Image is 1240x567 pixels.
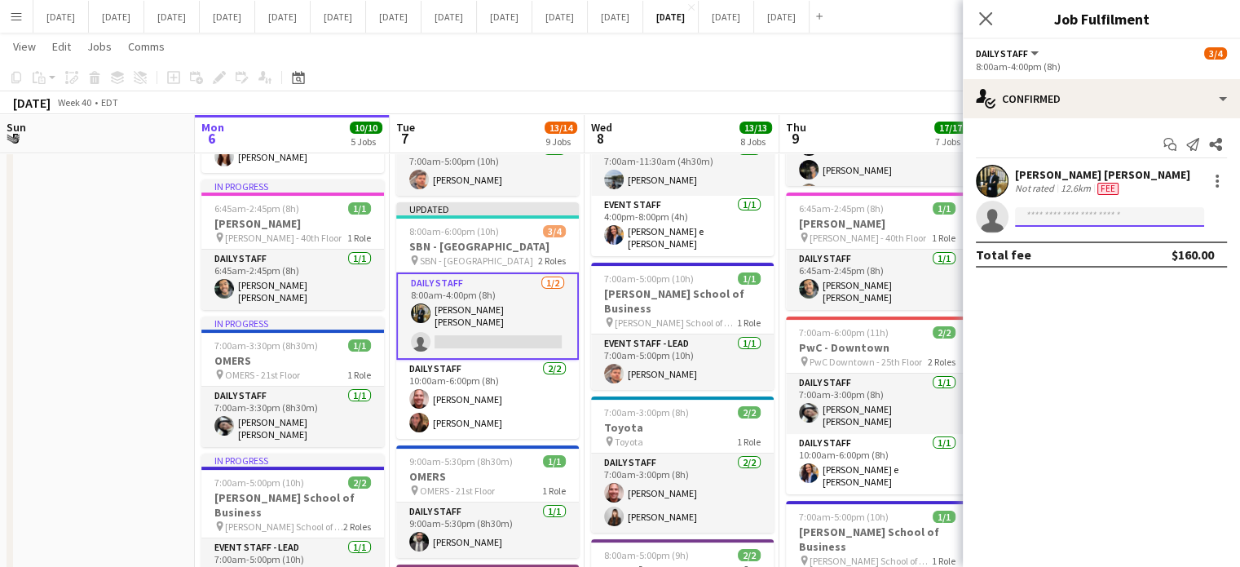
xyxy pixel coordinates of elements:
h3: [PERSON_NAME] [201,216,384,231]
app-card-role: Event Staff - Lead1/17:00am-5:00pm (10h)[PERSON_NAME] [591,334,774,390]
app-job-card: 7:00am-8:00pm (13h)2/2OBA - Ontario Bar Association OBA - 2nd Floor2 RolesEvent Staff1/17:00am-11... [591,69,774,256]
span: 2/2 [738,406,761,419]
span: 6 [199,129,224,148]
a: Comms [121,36,171,57]
app-job-card: In progress7:00am-3:30pm (8h30m)1/1OMERS OMERS - 21st Floor1 RoleDaily Staff1/17:00am-3:30pm (8h3... [201,317,384,447]
span: 7:00am-3:30pm (8h30m) [214,339,318,352]
app-card-role: Daily Staff3/310:00am-6:00pm (8h)[PERSON_NAME][PERSON_NAME] [786,107,969,210]
span: Week 40 [54,96,95,109]
h3: OMERS [396,469,579,484]
app-job-card: 9:00am-5:30pm (8h30m)1/1OMERS OMERS - 21st Floor1 RoleDaily Staff1/19:00am-5:30pm (8h30m)[PERSON_... [396,445,579,558]
app-card-role: Daily Staff1/17:00am-3:30pm (8h30m)[PERSON_NAME] [PERSON_NAME] [201,387,384,447]
span: 7:00am-5:00pm (10h) [214,476,304,489]
div: Total fee [976,246,1031,263]
span: 1/1 [933,511,955,523]
div: 8 Jobs [740,135,771,148]
button: [DATE] [33,1,89,33]
div: 7:00am-6:00pm (11h)2/2PwC - Downtown PwC Downtown - 25th Floor2 RolesDaily Staff1/17:00am-3:00pm ... [786,317,969,494]
span: 1/1 [933,202,955,215]
span: Mon [201,120,224,135]
span: 13/13 [739,122,772,134]
div: $160.00 [1172,246,1214,263]
span: 13/14 [545,122,577,134]
span: Comms [128,39,165,54]
span: PwC Downtown - 25th Floor [810,356,922,368]
span: 2 Roles [343,520,371,533]
span: 1 Role [347,369,371,381]
span: 1/1 [738,272,761,285]
a: Jobs [81,36,118,57]
button: [DATE] [144,1,200,33]
button: [DATE] [588,1,643,33]
a: Edit [46,36,77,57]
span: 9:00am-5:30pm (8h30m) [409,455,513,467]
span: 17/17 [934,122,967,134]
span: SBN - [GEOGRAPHIC_DATA] [420,255,533,267]
h3: Toyota [591,420,774,435]
span: Toyota [615,436,643,448]
button: [DATE] [699,1,754,33]
app-job-card: In progress6:45am-2:45pm (8h)1/1[PERSON_NAME] [PERSON_NAME] - 40th Floor1 RoleDaily Staff1/16:45a... [201,179,384,310]
h3: [PERSON_NAME] School of Business [591,286,774,316]
span: Thu [786,120,806,135]
span: 6:45am-2:45pm (8h) [799,202,884,215]
span: [PERSON_NAME] - 40th Floor [225,232,342,244]
app-card-role: Daily Staff1/17:00am-3:00pm (8h)[PERSON_NAME] [PERSON_NAME] [786,374,969,434]
button: [DATE] [89,1,144,33]
span: 1 Role [347,232,371,244]
app-job-card: Updated8:00am-6:00pm (10h)3/4SBN - [GEOGRAPHIC_DATA] SBN - [GEOGRAPHIC_DATA]2 RolesDaily Staff1/2... [396,202,579,439]
h3: PwC - Downtown [786,340,969,355]
button: [DATE] [532,1,588,33]
div: Updated [396,202,579,215]
span: 8:00am-5:00pm (9h) [604,549,689,561]
span: OMERS - 21st Floor [225,369,300,381]
div: 12.6km [1057,182,1094,195]
span: [PERSON_NAME] School of Business - 30th Floor [810,555,932,567]
span: 7:00am-5:00pm (10h) [604,272,694,285]
h3: [PERSON_NAME] School of Business [201,490,384,520]
app-job-card: 7:00am-5:00pm (10h)1/1[PERSON_NAME] School of Business [PERSON_NAME] School of Business - 30th Fl... [591,263,774,390]
button: [DATE] [311,1,366,33]
span: 2/2 [933,326,955,339]
span: 1/1 [348,339,371,352]
app-card-role: Daily Staff1/28:00am-4:00pm (8h)[PERSON_NAME] [PERSON_NAME] [396,272,579,360]
app-card-role: Daily Staff2/210:00am-6:00pm (8h)[PERSON_NAME][PERSON_NAME] [396,360,579,439]
app-card-role: Event Staff1/14:00pm-8:00pm (4h)[PERSON_NAME] e [PERSON_NAME] [591,196,774,256]
span: 2/2 [348,476,371,489]
h3: OMERS [201,353,384,368]
span: 7:00am-3:00pm (8h) [604,406,689,419]
app-job-card: 6:45am-2:45pm (8h)1/1[PERSON_NAME] [PERSON_NAME] - 40th Floor1 RoleDaily Staff1/16:45am-2:45pm (8... [786,193,969,310]
span: Fee [1097,183,1119,195]
span: 1 Role [932,555,955,567]
span: 1 Role [542,485,566,497]
span: 7:00am-6:00pm (11h) [799,326,889,339]
div: In progress [201,179,384,193]
span: Jobs [87,39,112,54]
div: 8:00am-4:00pm (8h) [976,60,1227,73]
div: In progress [201,317,384,330]
span: 6:45am-2:45pm (8h) [214,202,299,215]
span: Edit [52,39,71,54]
button: [DATE] [200,1,255,33]
span: Tue [396,120,415,135]
span: [PERSON_NAME] School of Business - 30th Floor [225,520,343,533]
app-card-role: Daily Staff2/27:00am-3:00pm (8h)[PERSON_NAME][PERSON_NAME] [591,454,774,533]
div: Confirmed [963,79,1240,118]
span: 1 Role [932,232,955,244]
span: 2/2 [738,549,761,561]
div: [PERSON_NAME] [PERSON_NAME] [1015,167,1190,182]
div: EDT [101,96,118,109]
span: [PERSON_NAME] School of Business - 30th Floor [615,317,737,329]
span: Daily Staff [976,47,1028,60]
span: [PERSON_NAME] - 40th Floor [810,232,926,244]
div: 7:00am-3:00pm (8h)2/2Toyota Toyota1 RoleDaily Staff2/27:00am-3:00pm (8h)[PERSON_NAME][PERSON_NAME] [591,396,774,533]
h3: Job Fulfilment [963,8,1240,29]
span: 7 [394,129,415,148]
span: 5 [4,129,26,148]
